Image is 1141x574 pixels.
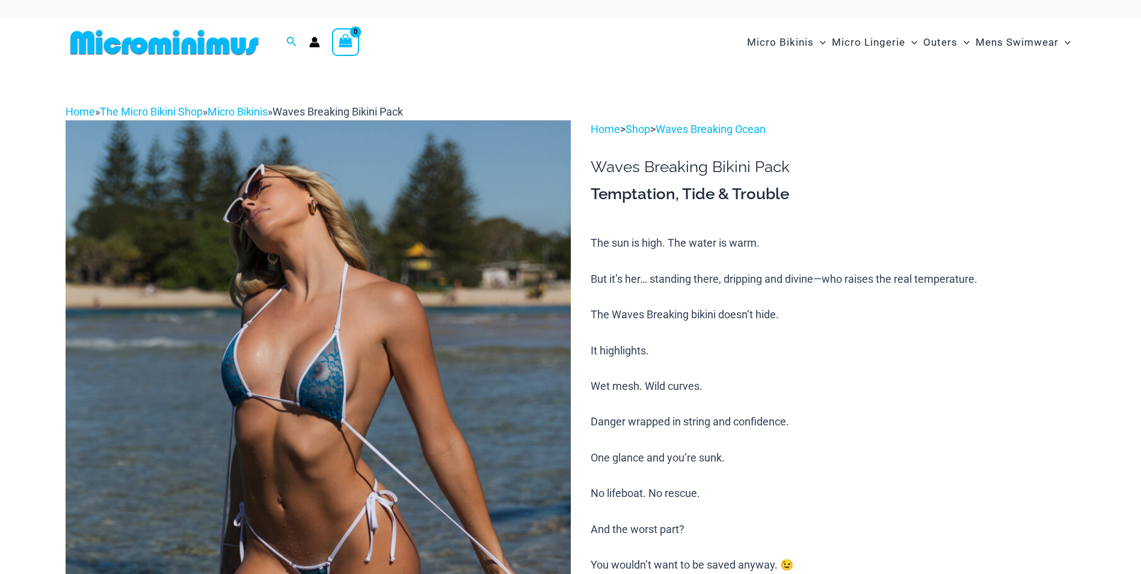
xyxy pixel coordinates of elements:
span: Menu Toggle [1059,27,1071,58]
a: Shop [626,123,650,135]
span: Micro Bikinis [747,27,814,58]
nav: Site Navigation [742,22,1076,63]
span: » » » [66,105,403,118]
a: View Shopping Cart, empty [332,28,360,56]
a: Micro LingerieMenu ToggleMenu Toggle [829,24,920,61]
span: Mens Swimwear [976,27,1059,58]
p: The sun is high. The water is warm. But it’s her… standing there, dripping and divine—who raises ... [591,234,1075,573]
a: Micro Bikinis [208,105,268,118]
span: Outers [923,27,958,58]
p: > > [591,120,1075,138]
h3: Temptation, Tide & Trouble [591,184,1075,205]
span: Menu Toggle [905,27,917,58]
a: Mens SwimwearMenu ToggleMenu Toggle [973,24,1074,61]
span: Menu Toggle [814,27,826,58]
a: The Micro Bikini Shop [100,105,203,118]
h1: Waves Breaking Bikini Pack [591,158,1075,176]
a: Search icon link [286,35,297,50]
a: Micro BikinisMenu ToggleMenu Toggle [744,24,829,61]
span: Menu Toggle [958,27,970,58]
a: Waves Breaking Ocean [656,123,766,135]
a: Home [66,105,95,118]
a: Home [591,123,620,135]
a: OutersMenu ToggleMenu Toggle [920,24,973,61]
span: Waves Breaking Bikini Pack [272,105,403,118]
a: Account icon link [309,37,320,48]
img: MM SHOP LOGO FLAT [66,29,263,56]
span: Micro Lingerie [832,27,905,58]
